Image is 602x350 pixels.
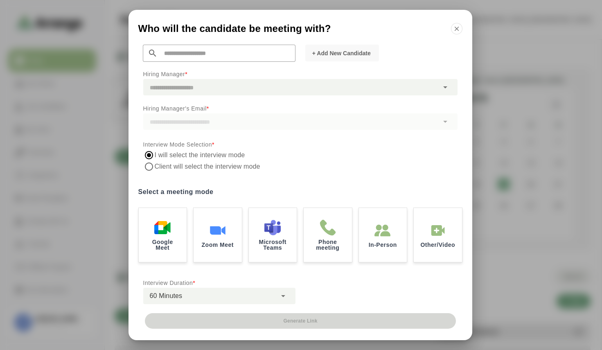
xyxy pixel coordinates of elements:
[150,291,183,301] span: 60 Minutes
[143,104,458,113] p: Hiring Manager's Email
[138,186,462,198] label: Select a meeting mode
[312,49,371,57] span: + Add New Candidate
[202,242,234,248] p: Zoom Meet
[420,242,455,248] p: Other/Video
[264,219,281,236] img: Microsoft Teams
[369,242,397,248] p: In-Person
[320,219,336,236] img: Phone meeting
[138,24,331,34] span: Who will the candidate be meeting with?
[145,239,180,251] p: Google Meet
[430,222,446,239] img: In-Person
[310,239,345,251] p: Phone meeting
[155,161,299,172] label: Client will select the interview mode
[374,222,391,239] img: In-Person
[305,45,379,61] button: + Add New Candidate
[154,219,171,236] img: Google Meet
[155,149,246,161] label: I will select the interview mode
[255,239,291,251] p: Microsoft Teams
[210,222,226,239] img: Zoom Meet
[143,140,458,149] p: Interview Mode Selection
[143,278,295,288] p: Interview Duration
[143,69,458,79] p: Hiring Manager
